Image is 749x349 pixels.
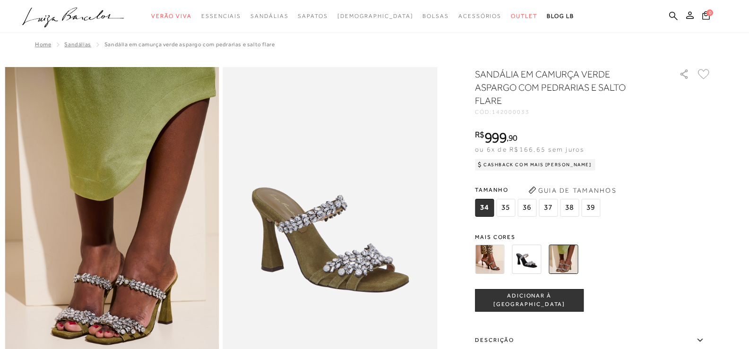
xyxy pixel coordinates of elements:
[64,41,91,48] a: Sandálias
[35,41,51,48] a: Home
[422,13,449,19] span: Bolsas
[547,13,574,19] span: BLOG LB
[549,245,578,274] img: SANDÁLIA EM CAMURÇA VERDE ASPARGO COM PEDRARIAS E SALTO FLARE
[298,13,327,19] span: Sapatos
[475,199,494,217] span: 34
[699,10,713,23] button: 0
[337,13,413,19] span: [DEMOGRAPHIC_DATA]
[539,199,558,217] span: 37
[560,199,579,217] span: 38
[507,134,517,142] i: ,
[475,289,584,312] button: ADICIONAR À [GEOGRAPHIC_DATA]
[547,8,574,25] a: BLOG LB
[104,41,275,48] span: SANDÁLIA EM CAMURÇA VERDE ASPARGO COM PEDRARIAS E SALTO FLARE
[475,130,484,139] i: R$
[201,13,241,19] span: Essenciais
[250,8,288,25] a: categoryNavScreenReaderText
[250,13,288,19] span: Sandálias
[508,133,517,143] span: 90
[475,159,595,170] div: Cashback com Mais [PERSON_NAME]
[484,129,507,146] span: 999
[475,109,664,115] div: CÓD:
[511,8,537,25] a: categoryNavScreenReaderText
[475,245,504,274] img: SANDÁLIA EM CAMURÇA CAFÉ COM PEDRARIAS E SALTO FLARE
[517,199,536,217] span: 36
[492,109,530,115] span: 142000033
[496,199,515,217] span: 35
[475,68,652,107] h1: SANDÁLIA EM CAMURÇA VERDE ASPARGO COM PEDRARIAS E SALTO FLARE
[475,234,711,240] span: Mais cores
[298,8,327,25] a: categoryNavScreenReaderText
[525,183,620,198] button: Guia de Tamanhos
[422,8,449,25] a: categoryNavScreenReaderText
[581,199,600,217] span: 39
[475,145,584,153] span: ou 6x de R$166,65 sem juros
[458,13,501,19] span: Acessórios
[337,8,413,25] a: noSubCategoriesText
[475,183,603,197] span: Tamanho
[512,245,541,274] img: SANDÁLIA EM CAMURÇA PRETA COM PEDRARIAS E SALTO FLARE
[151,13,192,19] span: Verão Viva
[151,8,192,25] a: categoryNavScreenReaderText
[706,9,713,16] span: 0
[475,292,583,308] span: ADICIONAR À [GEOGRAPHIC_DATA]
[511,13,537,19] span: Outlet
[458,8,501,25] a: categoryNavScreenReaderText
[201,8,241,25] a: categoryNavScreenReaderText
